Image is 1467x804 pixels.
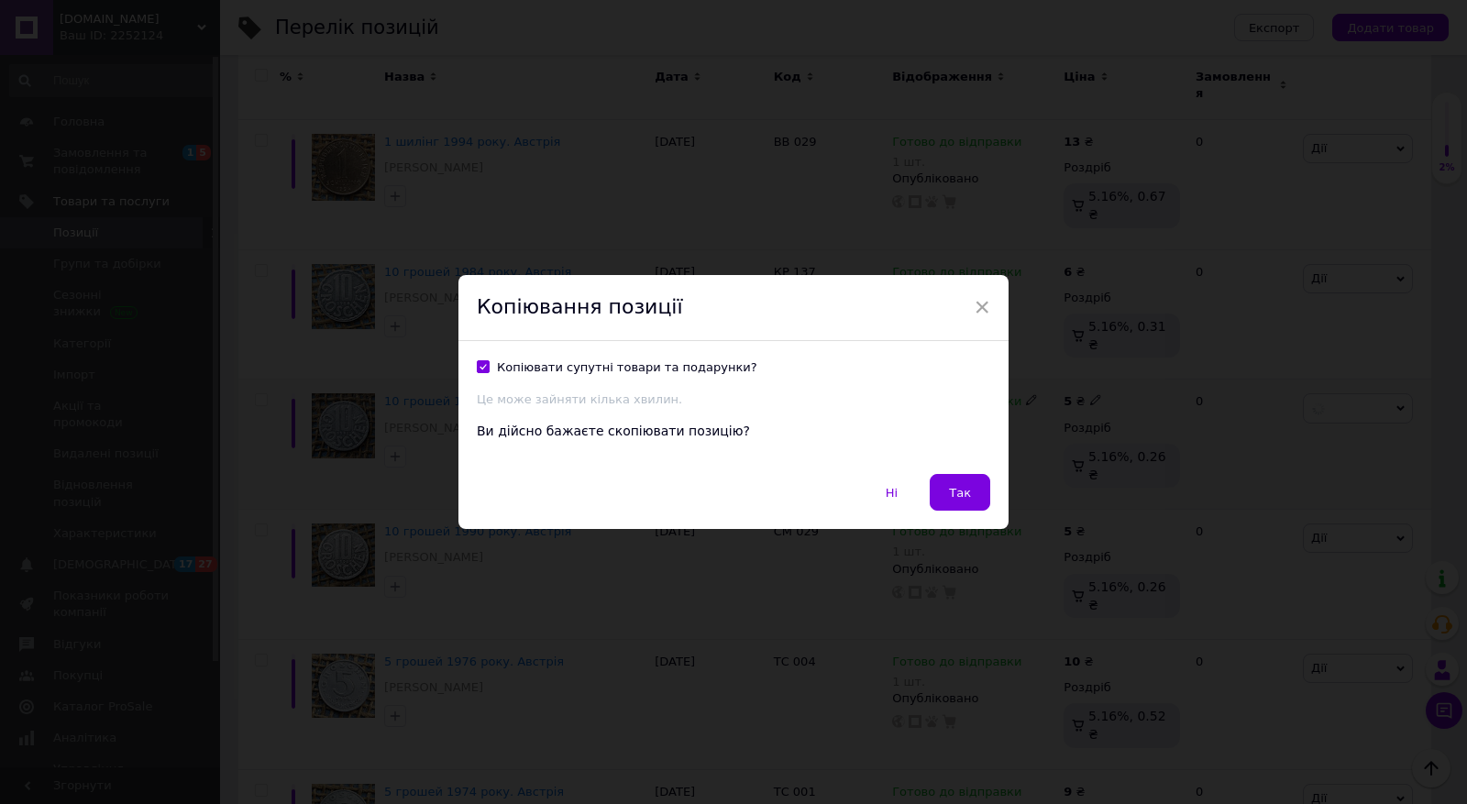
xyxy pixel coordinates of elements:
div: Ви дійсно бажаєте скопіювати позицію? [477,423,990,441]
span: Це може зайняти кілька хвилин. [477,392,682,406]
span: × [974,292,990,323]
span: Так [949,486,971,500]
span: Ні [886,486,898,500]
div: Копіювати супутні товари та подарунки? [497,359,757,376]
button: Ні [866,474,917,511]
span: Копіювання позиції [477,295,683,318]
button: Так [930,474,990,511]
